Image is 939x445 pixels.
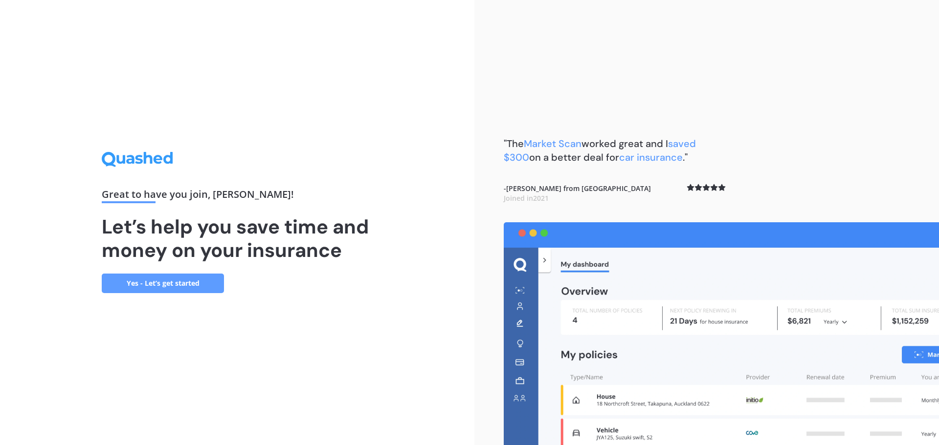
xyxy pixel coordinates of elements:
[504,222,939,445] img: dashboard.webp
[504,193,549,203] span: Joined in 2021
[102,190,373,203] div: Great to have you join , [PERSON_NAME] !
[102,274,224,293] a: Yes - Let’s get started
[504,137,696,164] b: "The worked great and I on a better deal for ."
[504,184,651,203] b: - [PERSON_NAME] from [GEOGRAPHIC_DATA]
[524,137,581,150] span: Market Scan
[102,215,373,262] h1: Let’s help you save time and money on your insurance
[619,151,683,164] span: car insurance
[504,137,696,164] span: saved $300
